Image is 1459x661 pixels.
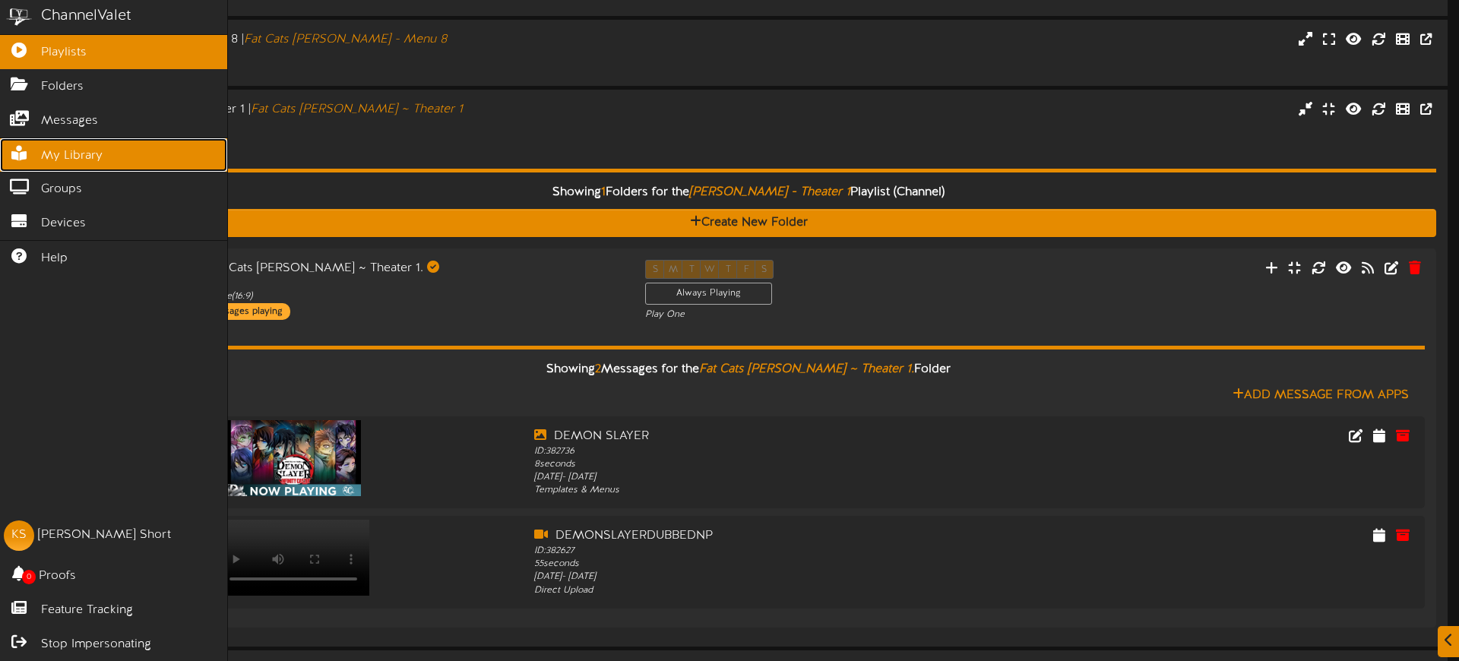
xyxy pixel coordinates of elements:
[22,570,36,584] span: 0
[195,303,290,320] div: 2 messages playing
[699,362,914,376] i: Fat Cats [PERSON_NAME] ~ Theater 1.
[41,147,103,165] span: My Library
[41,250,68,267] span: Help
[61,353,1436,386] div: Showing Messages for the Folder
[534,445,1075,471] div: ID: 382736 8 seconds
[595,362,601,376] span: 2
[244,33,447,46] i: Fat Cats [PERSON_NAME] - Menu 8
[1228,386,1413,405] button: Add Message From Apps
[38,527,171,544] div: [PERSON_NAME] Short
[41,112,98,130] span: Messages
[61,62,621,74] div: # 13972
[61,31,621,49] div: [PERSON_NAME] - Menu 8 |
[41,215,86,232] span: Devices
[534,484,1075,497] div: Templates & Menus
[41,44,87,62] span: Playlists
[534,428,1075,445] div: DEMON SLAYER
[41,636,151,653] span: Stop Impersonating
[41,78,84,96] span: Folders
[61,49,621,62] div: Landscape ( 16:9 )
[534,571,1075,584] div: [DATE] - [DATE]
[4,520,34,551] div: KS
[187,260,622,277] div: Fat Cats [PERSON_NAME] ~ Theater 1.
[534,545,1075,571] div: ID: 382627 55 seconds
[534,584,1075,597] div: Direct Upload
[61,209,1436,237] button: Create New Folder
[251,103,463,116] i: Fat Cats [PERSON_NAME] ~ Theater 1
[41,5,131,27] div: ChannelValet
[49,176,1448,209] div: Showing Folders for the Playlist (Channel)
[39,568,76,585] span: Proofs
[601,185,606,199] span: 1
[534,527,1075,545] div: DEMONSLAYERDUBBEDNP
[61,101,621,119] div: [PERSON_NAME] - Theater 1 |
[61,131,621,144] div: # 7114
[41,181,82,198] span: Groups
[645,283,772,305] div: Always Playing
[41,602,133,619] span: Feature Tracking
[534,471,1075,484] div: [DATE] - [DATE]
[645,308,967,321] div: Play One
[187,277,622,303] div: ID: 17082 Landscape ( 16:9 )
[226,420,361,496] img: 2217c436-c3b4-4678-b774-c7ecbac808a9.png
[61,119,621,131] div: Landscape ( 16:9 )
[689,185,850,199] i: [PERSON_NAME] - Theater 1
